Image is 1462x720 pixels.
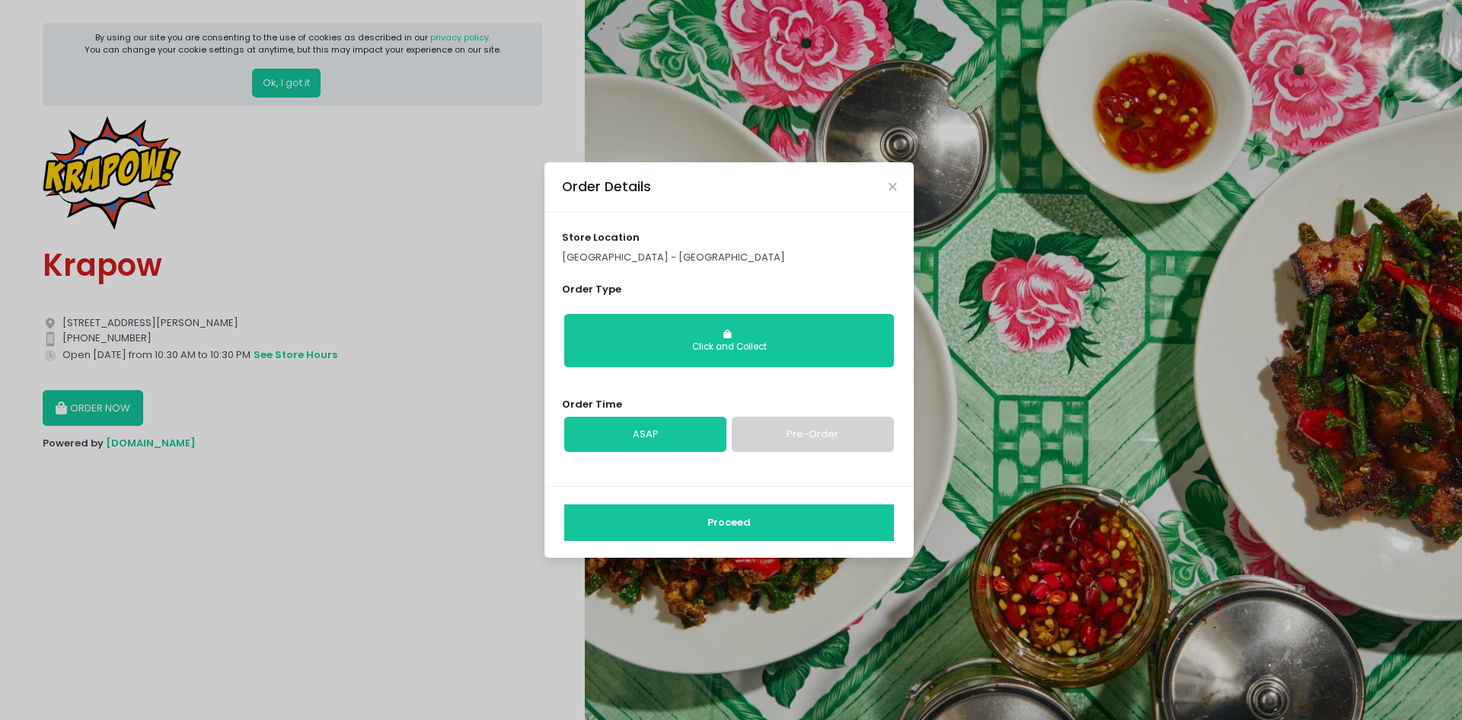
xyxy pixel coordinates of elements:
[732,417,894,452] a: Pre-Order
[575,341,883,354] div: Click and Collect
[889,183,896,190] button: Close
[562,397,622,411] span: Order Time
[562,282,621,296] span: Order Type
[562,177,651,197] div: Order Details
[564,314,894,367] button: Click and Collect
[562,250,897,265] p: [GEOGRAPHIC_DATA] - [GEOGRAPHIC_DATA]
[562,230,640,245] span: store location
[564,417,726,452] a: ASAP
[564,504,894,541] button: Proceed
